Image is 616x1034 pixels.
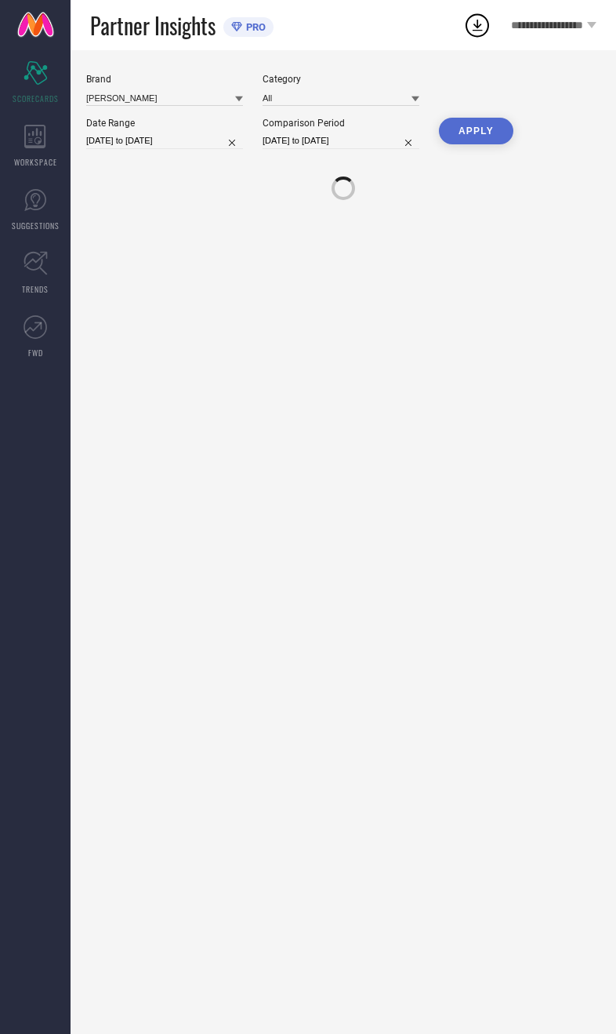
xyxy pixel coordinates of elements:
div: Date Range [86,118,243,129]
span: FWD [28,347,43,359]
div: Category [263,74,419,85]
span: Partner Insights [90,9,216,42]
div: Brand [86,74,243,85]
div: Open download list [463,11,491,39]
span: PRO [242,21,266,33]
button: APPLY [439,118,513,144]
input: Select comparison period [263,133,419,149]
span: WORKSPACE [14,156,57,168]
span: SCORECARDS [13,93,59,104]
span: TRENDS [22,283,49,295]
span: SUGGESTIONS [12,220,60,231]
input: Select date range [86,133,243,149]
div: Comparison Period [263,118,419,129]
